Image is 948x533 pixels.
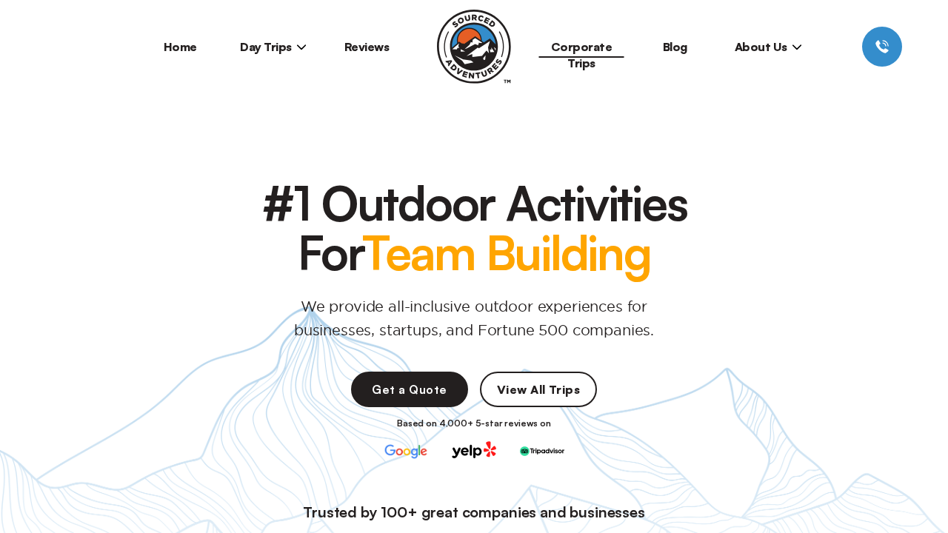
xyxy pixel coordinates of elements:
span: About Us [735,39,802,54]
span: Day Trips [240,39,307,54]
p: Based on 4,000+ 5-star reviews on [397,419,551,428]
a: Reviews [344,39,390,54]
a: Blog [663,39,687,54]
span: Team Building [362,222,651,281]
h1: #1 Outdoor Activities For [237,178,711,277]
img: Sourced Adventures company logo [437,10,511,84]
a: Corporate Trips [551,39,612,70]
img: yelp corporate logo [452,439,496,461]
p: We provide all-inclusive outdoor experiences for businesses, startups, and Fortune 500 companies. [289,295,659,342]
div: Trusted by 100+ great companies and businesses [288,503,660,521]
a: Get a Quote [351,372,468,407]
img: trip advisor corporate logo [520,446,564,457]
a: View All Trips [480,372,597,407]
a: Home [164,39,197,54]
img: google corporate logo [384,444,428,459]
